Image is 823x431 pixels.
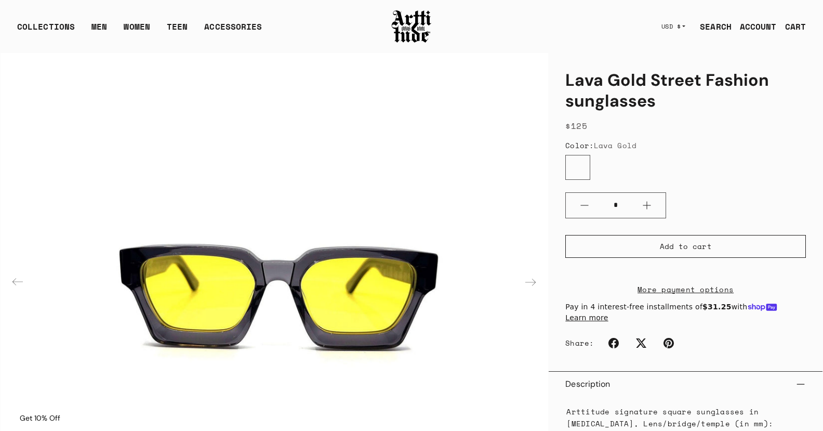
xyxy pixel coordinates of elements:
[565,120,587,132] span: $125
[565,155,590,180] label: Lava Gold
[565,338,594,348] span: Share:
[566,193,603,218] button: Minus
[91,20,107,41] a: MEN
[660,241,712,252] span: Add to cart
[732,16,777,37] a: ACCOUNT
[602,332,625,355] a: Facebook
[661,22,681,31] span: USD $
[20,413,60,423] span: Get 10% Off
[785,20,806,33] div: CART
[594,140,636,151] span: Lava Gold
[9,20,270,41] ul: Main navigation
[10,405,70,431] div: Get 10% Off
[565,372,806,397] button: Description
[565,70,806,111] h1: Lava Gold Street Fashion sunglasses
[565,140,806,151] div: Color:
[777,16,806,37] a: Open cart
[5,270,30,295] div: Previous slide
[692,16,732,37] a: SEARCH
[204,20,262,41] div: ACCESSORIES
[124,20,150,41] a: WOMEN
[655,15,692,38] button: USD $
[518,270,543,295] div: Next slide
[565,235,806,258] button: Add to cart
[657,332,680,355] a: Pinterest
[167,20,188,41] a: TEEN
[628,193,666,218] button: Plus
[565,283,806,295] a: More payment options
[630,332,653,355] a: Twitter
[17,20,75,41] div: COLLECTIONS
[603,196,628,215] input: Quantity
[391,9,432,44] img: Arttitude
